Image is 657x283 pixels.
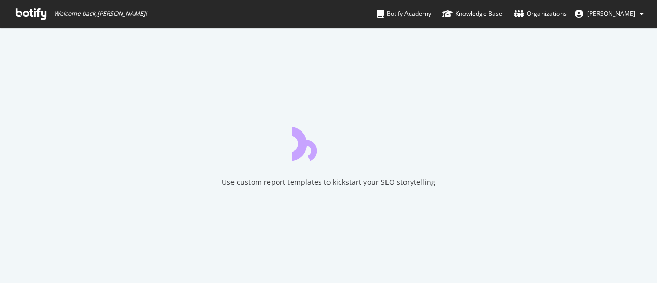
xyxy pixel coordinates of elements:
div: Organizations [514,9,567,19]
div: Use custom report templates to kickstart your SEO storytelling [222,177,435,187]
button: [PERSON_NAME] [567,6,652,22]
div: animation [292,124,365,161]
div: Botify Academy [377,9,431,19]
div: Knowledge Base [442,9,503,19]
span: Siobhan Hume [587,9,635,18]
span: Welcome back, [PERSON_NAME] ! [54,10,147,18]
